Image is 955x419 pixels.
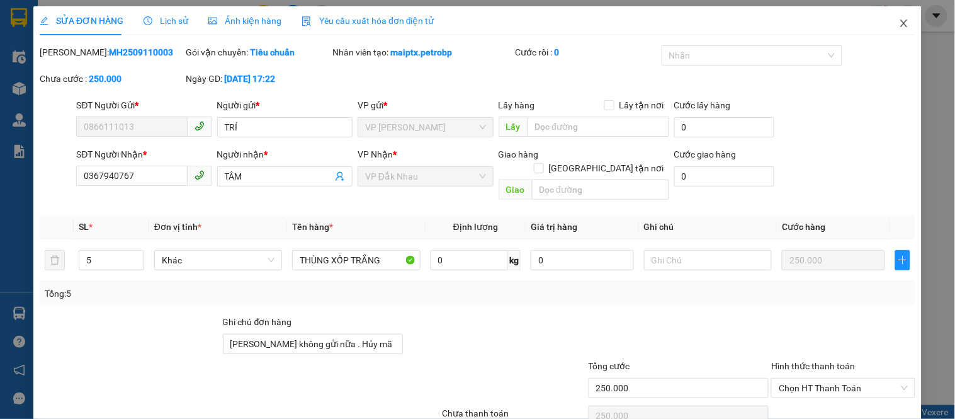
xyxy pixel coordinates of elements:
span: Lấy tận nơi [614,98,669,112]
span: Lịch sử [144,16,188,26]
b: 250.000 [89,74,121,84]
input: 0 [782,250,885,270]
span: plus [896,255,910,265]
div: [PERSON_NAME]: [40,45,183,59]
span: Định lượng [453,222,498,232]
b: [DATE] 17:22 [225,74,276,84]
span: Yêu cầu xuất hóa đơn điện tử [302,16,434,26]
div: Tổng: 5 [45,287,370,301]
th: Ghi chú [639,215,777,239]
div: SĐT Người Nhận [76,147,212,161]
div: Chưa cước : [40,72,183,86]
input: Ghi chú đơn hàng [223,334,404,354]
span: Tổng cước [589,361,630,371]
b: maiptx.petrobp [390,47,452,57]
span: Lấy hàng [499,100,535,110]
span: Chọn HT Thanh Toán [779,379,907,398]
input: Cước lấy hàng [674,117,775,137]
span: clock-circle [144,16,152,25]
div: Người gửi [217,98,353,112]
span: Đơn vị tính [154,222,201,232]
span: Cước hàng [782,222,825,232]
b: MH2509110003 [109,47,173,57]
div: Người nhận [217,147,353,161]
label: Cước giao hàng [674,149,737,159]
input: Cước giao hàng [674,166,775,187]
input: Ghi Chú [644,250,772,270]
span: phone [195,170,205,180]
span: picture [208,16,217,25]
span: edit [40,16,48,25]
span: Khác [162,251,274,270]
div: Nhân viên tạo: [332,45,513,59]
span: Giao hàng [499,149,539,159]
span: close [899,18,909,28]
span: SỬA ĐƠN HÀNG [40,16,123,26]
label: Ghi chú đơn hàng [223,317,292,327]
button: plus [895,250,910,270]
button: Close [886,6,922,42]
button: delete [45,250,65,270]
div: Cước rồi : [516,45,659,59]
span: Tên hàng [292,222,333,232]
span: Ảnh kiện hàng [208,16,281,26]
div: SĐT Người Gửi [76,98,212,112]
span: VP Nhận [358,149,393,159]
span: [GEOGRAPHIC_DATA] tận nơi [544,161,669,175]
input: VD: Bàn, Ghế [292,250,420,270]
span: SL [79,222,89,232]
div: Gói vận chuyển: [186,45,330,59]
b: Tiêu chuẩn [251,47,295,57]
div: Ngày GD: [186,72,330,86]
label: Cước lấy hàng [674,100,731,110]
div: VP gửi [358,98,493,112]
input: Dọc đường [528,117,669,137]
span: kg [508,250,521,270]
input: Dọc đường [532,180,669,200]
span: VP Đắk Nhau [365,167,485,186]
span: phone [195,121,205,131]
b: 0 [555,47,560,57]
span: Giá trị hàng [531,222,577,232]
label: Hình thức thanh toán [771,361,855,371]
span: VP Minh Hưng [365,118,485,137]
span: user-add [335,171,345,181]
img: icon [302,16,312,26]
span: Giao [499,180,532,200]
span: Lấy [499,117,528,137]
